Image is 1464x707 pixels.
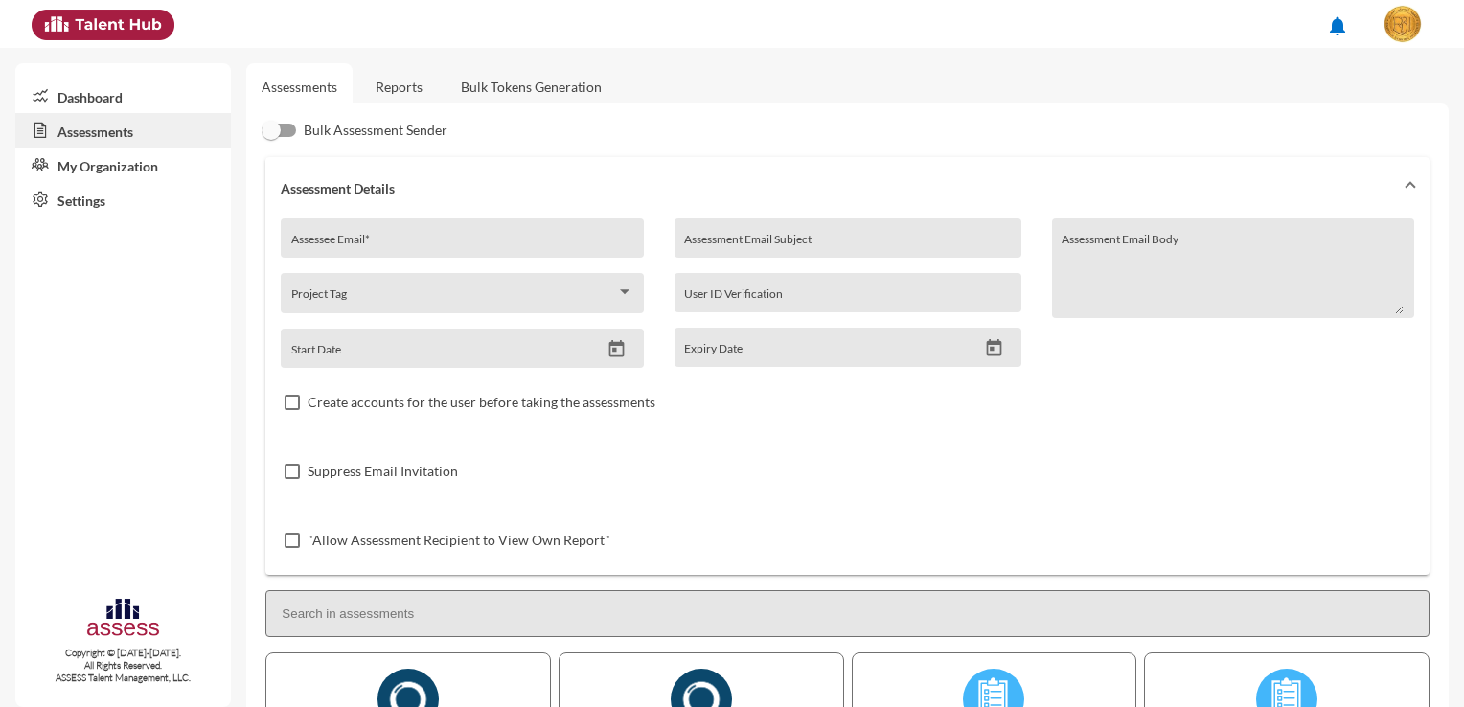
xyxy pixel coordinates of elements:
[15,148,231,182] a: My Organization
[308,529,610,552] span: "Allow Assessment Recipient to View Own Report"
[281,180,1391,196] mat-panel-title: Assessment Details
[15,79,231,113] a: Dashboard
[265,590,1430,637] input: Search in assessments
[262,79,337,95] a: Assessments
[977,338,1011,358] button: Open calendar
[308,460,458,483] span: Suppress Email Invitation
[15,647,231,684] p: Copyright © [DATE]-[DATE]. All Rights Reserved. ASSESS Talent Management, LLC.
[308,391,655,414] span: Create accounts for the user before taking the assessments
[265,218,1430,575] div: Assessment Details
[15,182,231,217] a: Settings
[600,339,633,359] button: Open calendar
[1326,14,1349,37] mat-icon: notifications
[446,63,617,110] a: Bulk Tokens Generation
[304,119,447,142] span: Bulk Assessment Sender
[15,113,231,148] a: Assessments
[85,596,161,643] img: assesscompany-logo.png
[265,157,1430,218] mat-expansion-panel-header: Assessment Details
[360,63,438,110] a: Reports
